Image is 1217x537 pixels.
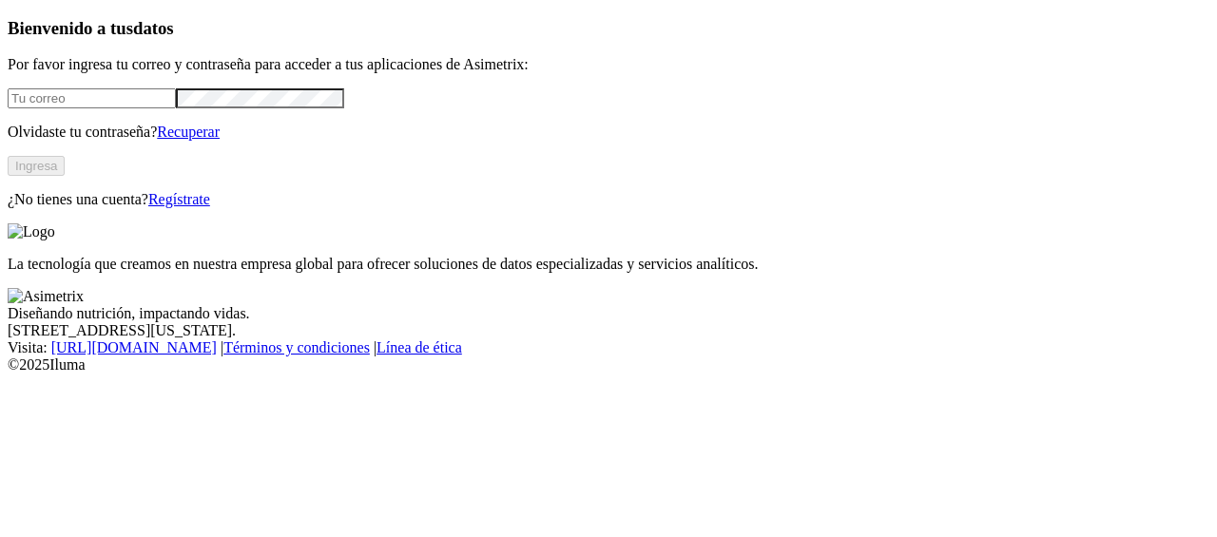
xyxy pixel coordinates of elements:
div: Visita : | | [8,339,1209,356]
div: © 2025 Iluma [8,356,1209,374]
a: Términos y condiciones [223,339,370,355]
img: Asimetrix [8,288,84,305]
div: Diseñando nutrición, impactando vidas. [8,305,1209,322]
input: Tu correo [8,88,176,108]
a: Regístrate [148,191,210,207]
p: ¿No tienes una cuenta? [8,191,1209,208]
button: Ingresa [8,156,65,176]
a: [URL][DOMAIN_NAME] [51,339,217,355]
img: Logo [8,223,55,240]
p: La tecnología que creamos en nuestra empresa global para ofrecer soluciones de datos especializad... [8,256,1209,273]
span: datos [133,18,174,38]
a: Recuperar [157,124,220,140]
h3: Bienvenido a tus [8,18,1209,39]
p: Por favor ingresa tu correo y contraseña para acceder a tus aplicaciones de Asimetrix: [8,56,1209,73]
p: Olvidaste tu contraseña? [8,124,1209,141]
a: Línea de ética [377,339,462,355]
div: [STREET_ADDRESS][US_STATE]. [8,322,1209,339]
